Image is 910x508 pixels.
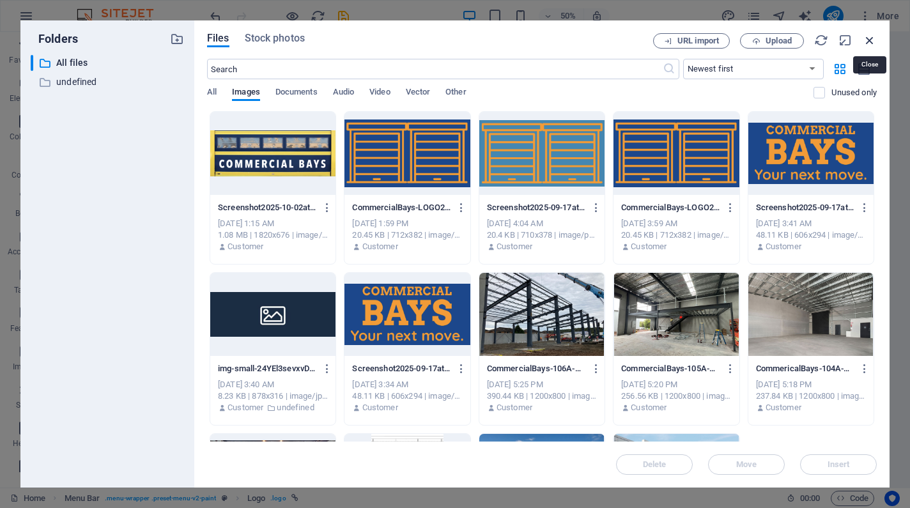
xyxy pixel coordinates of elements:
[352,229,462,241] div: 20.45 KB | 712x382 | image/png
[756,390,866,402] div: 237.84 KB | 1200x800 | image/jpeg
[218,363,316,374] p: img-small-24YEl3sevxvDaS1s1fbX6w.jpg
[497,402,532,413] p: Customer
[631,241,667,252] p: Customer
[207,31,229,46] span: Files
[756,379,866,390] div: [DATE] 5:18 PM
[218,202,316,213] p: Screenshot2025-10-02at7.14.30PM-l64StDXGFrMEiIEg68hiOg.png
[362,241,398,252] p: Customer
[352,379,462,390] div: [DATE] 3:34 AM
[333,84,354,102] span: Audio
[621,363,720,374] p: CommercialBays-105A-RoDexPtbAtADLEjURkltew.jpg
[814,33,828,47] i: Reload
[369,84,390,102] span: Video
[621,379,731,390] div: [DATE] 5:20 PM
[756,202,854,213] p: Screenshot2025-09-17at9.34.18PM-UeF2cOo9ECOvs3euJPEkrQ.png
[831,87,877,98] p: Displays only files that are not in use on the website. Files added during this session can still...
[621,229,731,241] div: 20.45 KB | 712x382 | image/png
[487,202,585,213] p: Screenshot2025-09-17at10.04.22PM-v-mohOZE7q_XWBc7n8tcGg.png
[232,84,260,102] span: Images
[621,390,731,402] div: 256.56 KB | 1200x800 | image/jpeg
[31,31,78,47] p: Folders
[487,218,597,229] div: [DATE] 4:04 AM
[207,84,217,102] span: All
[766,402,801,413] p: Customer
[275,84,318,102] span: Documents
[227,241,263,252] p: Customer
[352,390,462,402] div: 48.11 KB | 606x294 | image/png
[218,402,328,413] div: By: Customer | Folder: undefined
[497,241,532,252] p: Customer
[621,218,731,229] div: [DATE] 3:59 AM
[487,229,597,241] div: 20.4 KB | 710x378 | image/png
[487,363,585,374] p: CommercialBays-106A-DUHrhkIqfsGvErfiux2yEw.jpg
[352,218,462,229] div: [DATE] 1:59 PM
[31,74,184,90] div: undefined
[631,402,667,413] p: Customer
[487,379,597,390] div: [DATE] 5:25 PM
[766,241,801,252] p: Customer
[756,363,854,374] p: CommericalBays-104A-H64_pyfgFefB0rcqZ1LXQg.jpg
[740,33,804,49] button: Upload
[653,33,730,49] button: URL import
[218,379,328,390] div: [DATE] 3:40 AM
[756,218,866,229] div: [DATE] 3:41 AM
[352,363,451,374] p: Screenshot2025-09-17at9.34.18PM-TBnRgpIEnWLKToyBrTkIqQ.png
[56,56,160,70] p: All files
[277,402,314,413] p: undefined
[406,84,431,102] span: Vector
[207,59,663,79] input: Search
[766,37,792,45] span: Upload
[245,31,305,46] span: Stock photos
[56,75,160,89] p: undefined
[756,229,866,241] div: 48.11 KB | 606x294 | image/png
[487,390,597,402] div: 390.44 KB | 1200x800 | image/jpeg
[677,37,719,45] span: URL import
[218,229,328,241] div: 1.08 MB | 1820x676 | image/png
[218,218,328,229] div: [DATE] 1:15 AM
[227,402,263,413] p: Customer
[170,32,184,46] i: Create new folder
[218,390,328,402] div: 8.23 KB | 878x316 | image/jpeg
[352,202,451,213] p: CommercialBays-LOGO2-CHAK_8WwlYb1GzS1A9DTjg.png
[31,55,33,71] div: ​
[362,402,398,413] p: Customer
[621,202,720,213] p: CommercialBays-LOGO2-0cK3h5ATSxDwqxNZLvAcyQ.png
[445,84,466,102] span: Other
